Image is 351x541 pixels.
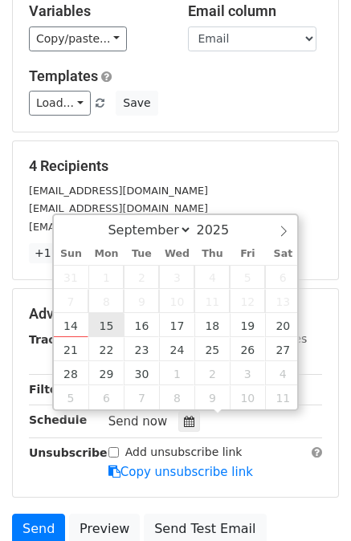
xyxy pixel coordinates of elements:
span: September 15, 2025 [88,313,124,337]
span: October 4, 2025 [265,361,300,385]
h5: Email column [188,2,323,20]
span: Wed [159,249,194,259]
span: September 25, 2025 [194,337,230,361]
span: October 10, 2025 [230,385,265,409]
h5: Advanced [29,305,322,323]
label: Add unsubscribe link [125,444,243,461]
span: Fri [230,249,265,259]
span: Mon [88,249,124,259]
span: September 9, 2025 [124,289,159,313]
span: October 6, 2025 [88,385,124,409]
span: September 2, 2025 [124,265,159,289]
span: September 6, 2025 [265,265,300,289]
span: October 3, 2025 [230,361,265,385]
span: September 7, 2025 [54,289,89,313]
span: September 12, 2025 [230,289,265,313]
span: September 10, 2025 [159,289,194,313]
span: October 5, 2025 [54,385,89,409]
span: Sat [265,249,300,259]
a: Copy/paste... [29,26,127,51]
span: September 20, 2025 [265,313,300,337]
span: September 16, 2025 [124,313,159,337]
span: September 3, 2025 [159,265,194,289]
span: October 8, 2025 [159,385,194,409]
span: October 11, 2025 [265,385,300,409]
span: Tue [124,249,159,259]
strong: Schedule [29,413,87,426]
button: Save [116,91,157,116]
span: September 26, 2025 [230,337,265,361]
small: [EMAIL_ADDRESS][DOMAIN_NAME] [29,221,208,233]
span: September 8, 2025 [88,289,124,313]
span: September 1, 2025 [88,265,124,289]
span: September 14, 2025 [54,313,89,337]
h5: 4 Recipients [29,157,322,175]
span: September 11, 2025 [194,289,230,313]
span: September 17, 2025 [159,313,194,337]
span: September 27, 2025 [265,337,300,361]
span: September 4, 2025 [194,265,230,289]
a: +1 more [29,243,89,263]
span: September 28, 2025 [54,361,89,385]
iframe: Chat Widget [271,464,351,541]
small: [EMAIL_ADDRESS][DOMAIN_NAME] [29,202,208,214]
span: Sun [54,249,89,259]
span: August 31, 2025 [54,265,89,289]
span: September 5, 2025 [230,265,265,289]
span: September 18, 2025 [194,313,230,337]
span: October 1, 2025 [159,361,194,385]
strong: Filters [29,383,70,396]
span: September 30, 2025 [124,361,159,385]
span: Send now [108,414,168,429]
span: September 24, 2025 [159,337,194,361]
a: Copy unsubscribe link [108,465,253,479]
span: September 21, 2025 [54,337,89,361]
span: October 2, 2025 [194,361,230,385]
span: October 7, 2025 [124,385,159,409]
span: Thu [194,249,230,259]
span: September 22, 2025 [88,337,124,361]
input: Year [192,222,250,238]
h5: Variables [29,2,164,20]
span: October 9, 2025 [194,385,230,409]
a: Templates [29,67,98,84]
strong: Unsubscribe [29,446,108,459]
small: [EMAIL_ADDRESS][DOMAIN_NAME] [29,185,208,197]
a: Load... [29,91,91,116]
span: September 23, 2025 [124,337,159,361]
span: September 19, 2025 [230,313,265,337]
span: September 29, 2025 [88,361,124,385]
span: September 13, 2025 [265,289,300,313]
strong: Tracking [29,333,83,346]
